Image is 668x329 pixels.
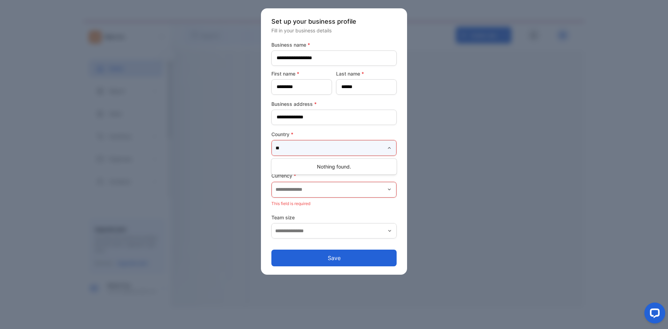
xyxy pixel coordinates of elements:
[271,250,397,266] button: Save
[271,160,397,173] div: Nothing found.
[271,199,397,208] p: This field is required
[271,27,397,34] p: Fill in your business details
[271,100,397,108] label: Business address
[271,214,397,221] label: Team size
[336,70,397,77] label: Last name
[271,17,397,26] p: Set up your business profile
[271,70,332,77] label: First name
[639,300,668,329] iframe: LiveChat chat widget
[271,41,397,48] label: Business name
[271,172,397,179] label: Currency
[271,131,397,138] label: Country
[271,157,397,166] p: This field is required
